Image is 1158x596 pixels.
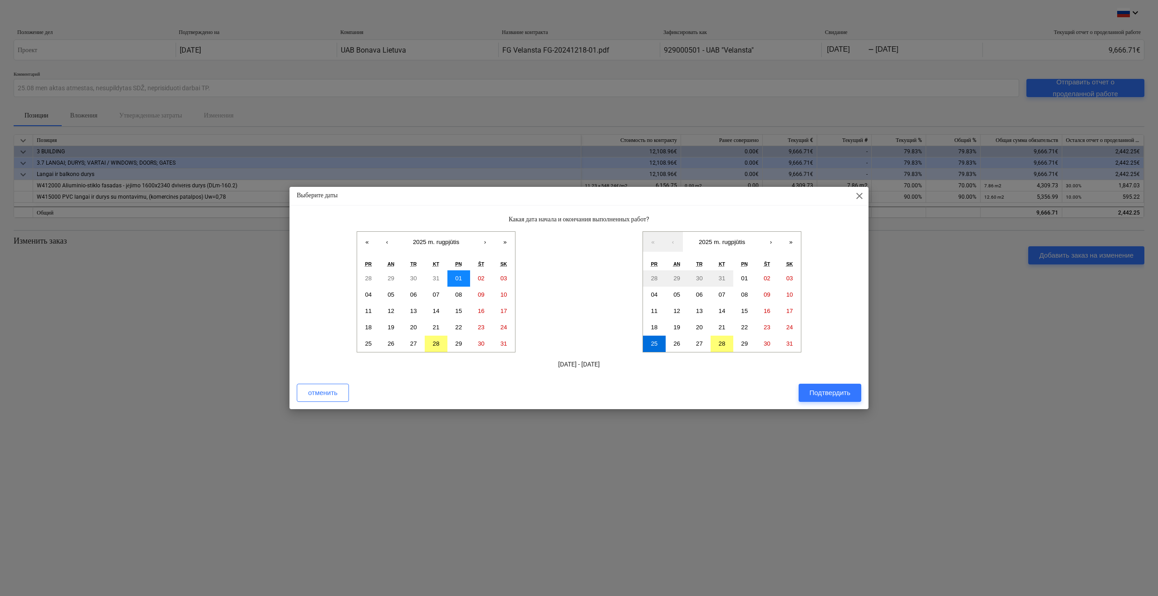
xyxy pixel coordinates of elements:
[470,287,493,303] button: 2025 m. rugpjūčio 9 d.
[764,340,770,347] abbr: 2025 m. rugpjūčio 30 d.
[365,308,372,314] abbr: 2025 m. rugpjūčio 11 d.
[733,287,756,303] button: 2025 m. rugpjūčio 8 d.
[696,291,703,298] abbr: 2025 m. rugpjūčio 6 d.
[377,232,397,252] button: ‹
[492,303,515,319] button: 2025 m. rugpjūčio 17 d.
[455,275,462,282] abbr: 2025 m. rugpjūčio 1 d.
[433,275,440,282] abbr: 2025 m. liepos 31 d.
[741,308,748,314] abbr: 2025 m. rugpjūčio 15 d.
[447,303,470,319] button: 2025 m. rugpjūčio 15 d.
[433,324,440,331] abbr: 2025 m. rugpjūčio 21 d.
[410,340,417,347] abbr: 2025 m. rugpjūčio 27 d.
[666,270,688,287] button: 2025 m. liepos 29 d.
[455,308,462,314] abbr: 2025 m. rugpjūčio 15 d.
[741,291,748,298] abbr: 2025 m. rugpjūčio 8 d.
[380,287,402,303] button: 2025 m. rugpjūčio 5 d.
[666,319,688,336] button: 2025 m. rugpjūčio 19 d.
[357,336,380,352] button: 2025 m. rugpjūčio 25 d.
[357,270,380,287] button: 2025 m. liepos 28 d.
[778,303,801,319] button: 2025 m. rugpjūčio 17 d.
[733,336,756,352] button: 2025 m. rugpjūčio 29 d.
[492,336,515,352] button: 2025 m. rugpjūčio 31 d.
[447,287,470,303] button: 2025 m. rugpjūčio 8 d.
[425,303,447,319] button: 2025 m. rugpjūčio 14 d.
[651,308,658,314] abbr: 2025 m. rugpjūčio 11 d.
[388,275,394,282] abbr: 2025 m. liepos 29 d.
[733,303,756,319] button: 2025 m. rugpjūčio 15 d.
[357,319,380,336] button: 2025 m. rugpjūčio 18 d.
[711,270,733,287] button: 2025 m. liepos 31 d.
[365,275,372,282] abbr: 2025 m. liepos 28 d.
[643,270,666,287] button: 2025 m. liepos 28 d.
[696,340,703,347] abbr: 2025 m. rugpjūčio 27 d.
[388,308,394,314] abbr: 2025 m. rugpjūčio 12 d.
[478,261,484,267] abbr: šeštadienis
[492,319,515,336] button: 2025 m. rugpjūčio 24 d.
[651,324,658,331] abbr: 2025 m. rugpjūčio 18 d.
[666,287,688,303] button: 2025 m. rugpjūčio 5 d.
[786,291,793,298] abbr: 2025 m. rugpjūčio 10 d.
[643,232,663,252] button: «
[500,324,507,331] abbr: 2025 m. rugpjūčio 24 d.
[478,291,485,298] abbr: 2025 m. rugpjūčio 9 d.
[719,324,726,331] abbr: 2025 m. rugpjūčio 21 d.
[447,319,470,336] button: 2025 m. rugpjūčio 22 d.
[492,287,515,303] button: 2025 m. rugpjūčio 10 d.
[764,308,770,314] abbr: 2025 m. rugpjūčio 16 d.
[719,308,726,314] abbr: 2025 m. rugpjūčio 14 d.
[433,340,440,347] abbr: 2025 m. rugpjūčio 28 d.
[764,324,770,331] abbr: 2025 m. rugpjūčio 23 d.
[410,291,417,298] abbr: 2025 m. rugpjūčio 6 d.
[425,287,447,303] button: 2025 m. rugpjūčio 7 d.
[425,336,447,352] button: 2025 m. rugpjūčio 28 d.
[756,287,779,303] button: 2025 m. rugpjūčio 9 d.
[651,261,658,267] abbr: pirmadienis
[410,324,417,331] abbr: 2025 m. rugpjūčio 20 d.
[357,287,380,303] button: 2025 m. rugpjūčio 4 d.
[475,232,495,252] button: ›
[357,303,380,319] button: 2025 m. rugpjūčio 11 d.
[673,340,680,347] abbr: 2025 m. rugpjūčio 26 d.
[651,275,658,282] abbr: 2025 m. liepos 28 d.
[447,270,470,287] button: 2025 m. rugpjūčio 1 d.
[643,303,666,319] button: 2025 m. rugpjūčio 11 d.
[402,336,425,352] button: 2025 m. rugpjūčio 27 d.
[719,291,726,298] abbr: 2025 m. rugpjūčio 7 d.
[764,261,770,267] abbr: šeštadienis
[673,324,680,331] abbr: 2025 m. rugpjūčio 19 d.
[673,261,680,267] abbr: antradienis
[711,319,733,336] button: 2025 m. rugpjūčio 21 d.
[308,387,338,399] div: отменить
[388,261,394,267] abbr: antradienis
[854,191,865,201] span: close
[455,340,462,347] abbr: 2025 m. rugpjūčio 29 d.
[719,340,726,347] abbr: 2025 m. rugpjūčio 28 d.
[741,340,748,347] abbr: 2025 m. rugpjūčio 29 d.
[402,270,425,287] button: 2025 m. liepos 30 d.
[810,387,850,399] div: Подтвердить
[380,319,402,336] button: 2025 m. rugpjūčio 19 d.
[688,270,711,287] button: 2025 m. liepos 30 d.
[397,232,475,252] button: 2025 m. rugpjūtis
[688,303,711,319] button: 2025 m. rugpjūčio 13 d.
[651,340,658,347] abbr: 2025 m. rugpjūčio 25 d.
[756,270,779,287] button: 2025 m. rugpjūčio 2 d.
[741,275,748,282] abbr: 2025 m. rugpjūčio 1 d.
[756,303,779,319] button: 2025 m. rugpjūčio 16 d.
[764,275,770,282] abbr: 2025 m. rugpjūčio 2 d.
[673,308,680,314] abbr: 2025 m. rugpjūčio 12 d.
[786,261,793,267] abbr: sekmadienis
[756,336,779,352] button: 2025 m. rugpjūčio 30 d.
[666,303,688,319] button: 2025 m. rugpjūčio 12 d.
[741,261,748,267] abbr: penktadienis
[696,324,703,331] abbr: 2025 m. rugpjūčio 20 d.
[297,215,861,224] p: Какая дата начала и окончания выполненных работ?
[402,287,425,303] button: 2025 m. rugpjūčio 6 d.
[741,324,748,331] abbr: 2025 m. rugpjūčio 22 d.
[696,275,703,282] abbr: 2025 m. liepos 30 d.
[663,232,683,252] button: ‹
[433,291,440,298] abbr: 2025 m. rugpjūčio 7 d.
[761,232,781,252] button: ›
[500,340,507,347] abbr: 2025 m. rugpjūčio 31 d.
[778,270,801,287] button: 2025 m. rugpjūčio 3 d.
